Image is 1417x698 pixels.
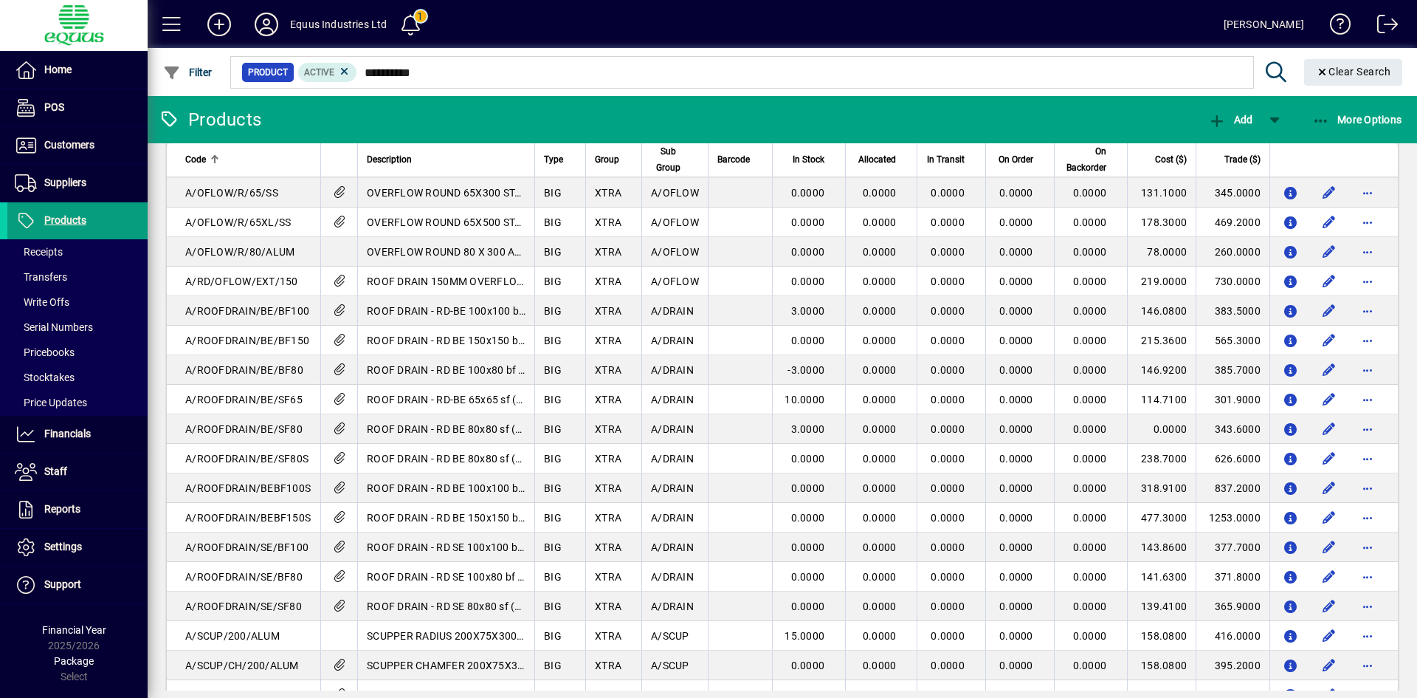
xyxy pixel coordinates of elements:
span: A/DRAIN [651,571,694,583]
span: XTRA [595,482,621,494]
td: 469.2000 [1196,208,1269,237]
td: 730.0000 [1196,267,1269,296]
span: 0.0000 [999,453,1033,465]
span: Suppliers [44,177,86,188]
span: BIG [544,305,562,317]
span: 3.0000 [791,305,825,317]
span: 0.0000 [863,335,897,346]
span: 0.0000 [863,541,897,553]
span: 0.0000 [791,601,825,612]
span: BIG [544,571,562,583]
span: 0.0000 [931,571,965,583]
span: BIG [544,541,562,553]
td: 318.9100 [1127,473,1196,503]
span: 0.0000 [863,601,897,612]
span: 0.0000 [791,541,825,553]
span: A/ROOFDRAIN/BE/BF100 [185,305,309,317]
span: Home [44,64,72,75]
td: 131.1000 [1127,178,1196,208]
span: A/ROOFDRAIN/BE/SF80S [185,453,308,465]
span: A/DRAIN [651,512,694,524]
span: 0.0000 [931,246,965,258]
a: Suppliers [7,165,148,202]
span: 0.0000 [791,453,825,465]
span: XTRA [595,394,621,406]
div: On Order [995,151,1047,168]
button: Edit [1317,595,1341,618]
div: Barcode [717,151,763,168]
span: 0.0000 [999,335,1033,346]
button: More options [1356,358,1379,382]
span: On Backorder [1063,143,1107,176]
span: Customers [44,139,94,151]
span: XTRA [595,541,621,553]
span: Filter [163,66,213,78]
a: Financials [7,416,148,453]
button: More options [1356,329,1379,352]
button: Filter [159,59,216,86]
button: More options [1356,270,1379,293]
span: -3.0000 [787,364,824,376]
a: Transfers [7,264,148,290]
span: 0.0000 [931,512,965,524]
span: ROOF DRAIN - RD-BE 100x100 bf (3100.205 [367,305,575,317]
span: A/DRAIN [651,541,694,553]
td: 477.3000 [1127,503,1196,533]
a: Staff [7,454,148,490]
td: 383.5000 [1196,296,1269,326]
a: Knowledge Base [1319,3,1351,51]
td: 345.0000 [1196,178,1269,208]
td: 371.8000 [1196,562,1269,592]
span: 0.0000 [863,246,897,258]
span: 0.0000 [863,482,897,494]
button: Edit [1317,299,1341,323]
span: A/ROOFDRAIN/BEBF100S [185,482,311,494]
span: A/OFLOW/R/65/SS [185,187,278,199]
span: Products [44,214,86,226]
td: 565.3000 [1196,326,1269,355]
span: 0.0000 [999,216,1033,228]
span: ROOF DRAIN - RD SE 100x80 bf (3100.183) [367,571,571,583]
span: BIG [544,482,562,494]
span: ROOF DRAIN - RD BE 80x80 sf (Stainless Steel)([DOMAIN_NAME]) [367,453,677,465]
span: 0.0000 [1073,394,1107,406]
span: More Options [1312,114,1402,126]
span: 3.0000 [791,423,825,435]
span: 0.0000 [863,305,897,317]
span: 15.0000 [785,630,824,642]
span: 0.0000 [791,512,825,524]
span: Reports [44,503,80,515]
span: XTRA [595,187,621,199]
span: BIG [544,216,562,228]
span: BIG [544,276,562,287]
span: A/ROOFDRAIN/BE/SF65 [185,394,303,406]
span: A/DRAIN [651,482,694,494]
button: More options [1356,506,1379,530]
button: More options [1356,447,1379,471]
div: Allocated [855,151,909,168]
td: 139.4100 [1127,592,1196,621]
a: Reports [7,491,148,528]
span: A/DRAIN [651,305,694,317]
button: More Options [1309,106,1406,133]
span: 0.0000 [1073,335,1107,346]
span: 0.0000 [1073,305,1107,317]
span: Receipts [15,246,63,258]
span: 0.0000 [931,601,965,612]
span: A/ROOFDRAIN/SE/BF100 [185,541,308,553]
span: BIG [544,630,562,642]
button: Edit [1317,654,1341,677]
span: Transfers [15,271,67,283]
span: Type [544,151,563,168]
td: 416.0000 [1196,621,1269,651]
span: XTRA [595,216,621,228]
span: 0.0000 [1073,482,1107,494]
td: 260.0000 [1196,237,1269,267]
span: A/DRAIN [651,423,694,435]
span: Barcode [717,151,750,168]
span: 0.0000 [931,216,965,228]
button: Edit [1317,447,1341,471]
span: 0.0000 [791,216,825,228]
span: 0.0000 [931,423,965,435]
td: 365.9000 [1196,592,1269,621]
